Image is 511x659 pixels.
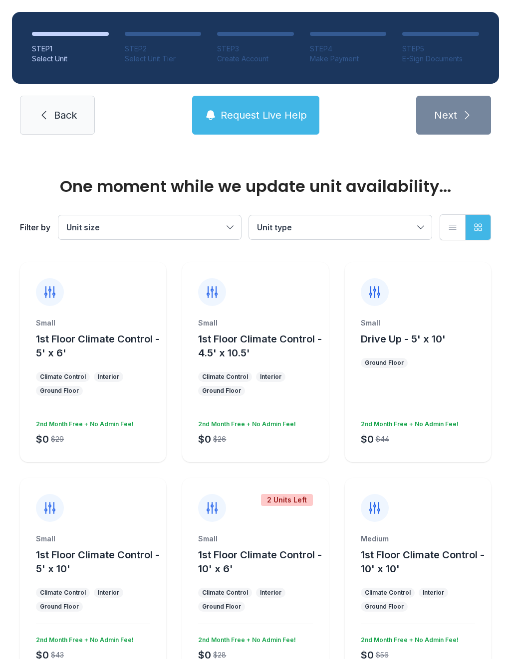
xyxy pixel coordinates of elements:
[361,548,487,576] button: 1st Floor Climate Control - 10' x 10'
[125,54,202,64] div: Select Unit Tier
[365,603,404,611] div: Ground Floor
[36,432,49,446] div: $0
[202,373,248,381] div: Climate Control
[357,632,459,644] div: 2nd Month Free + No Admin Fee!
[198,432,211,446] div: $0
[40,373,86,381] div: Climate Control
[36,318,150,328] div: Small
[202,589,248,597] div: Climate Control
[36,534,150,544] div: Small
[194,632,296,644] div: 2nd Month Free + No Admin Fee!
[58,215,241,239] button: Unit size
[54,108,77,122] span: Back
[202,387,241,395] div: Ground Floor
[198,549,322,575] span: 1st Floor Climate Control - 10' x 6'
[402,54,479,64] div: E-Sign Documents
[36,548,162,576] button: 1st Floor Climate Control - 5' x 10'
[261,494,313,506] div: 2 Units Left
[221,108,307,122] span: Request Live Help
[194,416,296,428] div: 2nd Month Free + No Admin Fee!
[217,54,294,64] div: Create Account
[361,333,446,345] span: Drive Up - 5' x 10'
[98,373,119,381] div: Interior
[198,534,312,544] div: Small
[357,416,459,428] div: 2nd Month Free + No Admin Fee!
[125,44,202,54] div: STEP 2
[32,632,134,644] div: 2nd Month Free + No Admin Fee!
[260,589,281,597] div: Interior
[361,534,475,544] div: Medium
[32,44,109,54] div: STEP 1
[36,332,162,360] button: 1st Floor Climate Control - 5' x 6'
[51,434,64,444] div: $29
[20,221,50,233] div: Filter by
[361,318,475,328] div: Small
[20,178,491,194] div: One moment while we update unit availability...
[66,222,100,232] span: Unit size
[32,416,134,428] div: 2nd Month Free + No Admin Fee!
[198,548,324,576] button: 1st Floor Climate Control - 10' x 6'
[376,434,389,444] div: $44
[365,589,411,597] div: Climate Control
[198,318,312,328] div: Small
[361,332,446,346] button: Drive Up - 5' x 10'
[402,44,479,54] div: STEP 5
[249,215,432,239] button: Unit type
[40,589,86,597] div: Climate Control
[423,589,444,597] div: Interior
[310,44,387,54] div: STEP 4
[365,359,404,367] div: Ground Floor
[98,589,119,597] div: Interior
[36,549,160,575] span: 1st Floor Climate Control - 5' x 10'
[257,222,292,232] span: Unit type
[434,108,457,122] span: Next
[202,603,241,611] div: Ground Floor
[36,333,160,359] span: 1st Floor Climate Control - 5' x 6'
[361,549,485,575] span: 1st Floor Climate Control - 10' x 10'
[310,54,387,64] div: Make Payment
[361,432,374,446] div: $0
[32,54,109,64] div: Select Unit
[40,603,79,611] div: Ground Floor
[217,44,294,54] div: STEP 3
[40,387,79,395] div: Ground Floor
[260,373,281,381] div: Interior
[213,434,226,444] div: $26
[198,333,322,359] span: 1st Floor Climate Control - 4.5' x 10.5'
[198,332,324,360] button: 1st Floor Climate Control - 4.5' x 10.5'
